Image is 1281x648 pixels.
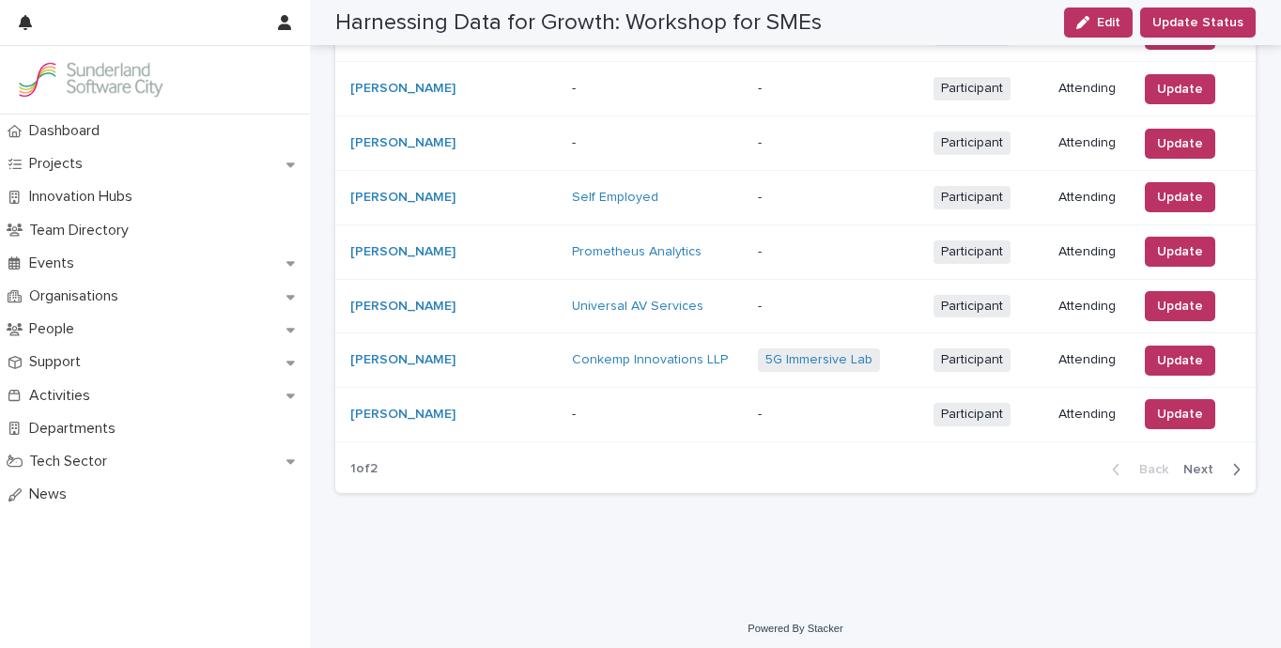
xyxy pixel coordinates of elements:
[1058,407,1122,423] p: Attending
[934,77,1011,100] span: Participant
[758,244,918,260] p: -
[572,81,743,97] p: -
[22,420,131,438] p: Departments
[758,407,918,423] p: -
[1140,8,1256,38] button: Update Status
[335,446,393,492] p: 1 of 2
[758,81,918,97] p: -
[1176,461,1256,478] button: Next
[1157,351,1203,370] span: Update
[1058,244,1122,260] p: Attending
[765,352,872,368] a: 5G Immersive Lab
[572,190,658,206] a: Self Employed
[22,155,98,173] p: Projects
[22,486,82,503] p: News
[1145,346,1215,376] button: Update
[572,244,702,260] a: Prometheus Analytics
[1058,81,1122,97] p: Attending
[1145,129,1215,159] button: Update
[748,623,842,634] a: Powered By Stacker
[1157,242,1203,261] span: Update
[22,122,115,140] p: Dashboard
[758,299,918,315] p: -
[335,170,1256,224] tr: [PERSON_NAME] Self Employed -ParticipantAttendingUpdate
[1152,13,1243,32] span: Update Status
[350,81,455,97] a: [PERSON_NAME]
[1145,182,1215,212] button: Update
[934,240,1011,264] span: Participant
[335,224,1256,279] tr: [PERSON_NAME] Prometheus Analytics -ParticipantAttendingUpdate
[350,352,455,368] a: [PERSON_NAME]
[22,188,147,206] p: Innovation Hubs
[1157,80,1203,99] span: Update
[1058,299,1122,315] p: Attending
[22,255,89,272] p: Events
[1157,405,1203,424] span: Update
[350,407,455,423] a: [PERSON_NAME]
[1145,74,1215,104] button: Update
[1058,352,1122,368] p: Attending
[934,348,1011,372] span: Participant
[1145,237,1215,267] button: Update
[572,299,703,315] a: Universal AV Services
[758,190,918,206] p: -
[22,287,133,305] p: Organisations
[22,353,96,371] p: Support
[758,135,918,151] p: -
[350,190,455,206] a: [PERSON_NAME]
[934,131,1011,155] span: Participant
[1058,135,1122,151] p: Attending
[335,116,1256,171] tr: [PERSON_NAME] --ParticipantAttendingUpdate
[1157,297,1203,316] span: Update
[1145,399,1215,429] button: Update
[1157,188,1203,207] span: Update
[1128,463,1168,476] span: Back
[22,387,105,405] p: Activities
[335,9,822,37] h2: Harnessing Data for Growth: Workshop for SMEs
[572,407,743,423] p: -
[1097,461,1176,478] button: Back
[15,61,165,99] img: Kay6KQejSz2FjblR6DWv
[934,295,1011,318] span: Participant
[1064,8,1133,38] button: Edit
[350,135,455,151] a: [PERSON_NAME]
[934,403,1011,426] span: Participant
[1183,463,1225,476] span: Next
[22,320,89,338] p: People
[1157,134,1203,153] span: Update
[335,62,1256,116] tr: [PERSON_NAME] --ParticipantAttendingUpdate
[1058,190,1122,206] p: Attending
[22,453,122,471] p: Tech Sector
[1097,16,1120,29] span: Edit
[572,135,743,151] p: -
[572,352,728,368] a: Conkemp Innovations LLP
[934,186,1011,209] span: Participant
[335,388,1256,442] tr: [PERSON_NAME] --ParticipantAttendingUpdate
[350,244,455,260] a: [PERSON_NAME]
[22,222,144,239] p: Team Directory
[335,333,1256,388] tr: [PERSON_NAME] Conkemp Innovations LLP 5G Immersive Lab ParticipantAttendingUpdate
[350,299,455,315] a: [PERSON_NAME]
[335,279,1256,333] tr: [PERSON_NAME] Universal AV Services -ParticipantAttendingUpdate
[1145,291,1215,321] button: Update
